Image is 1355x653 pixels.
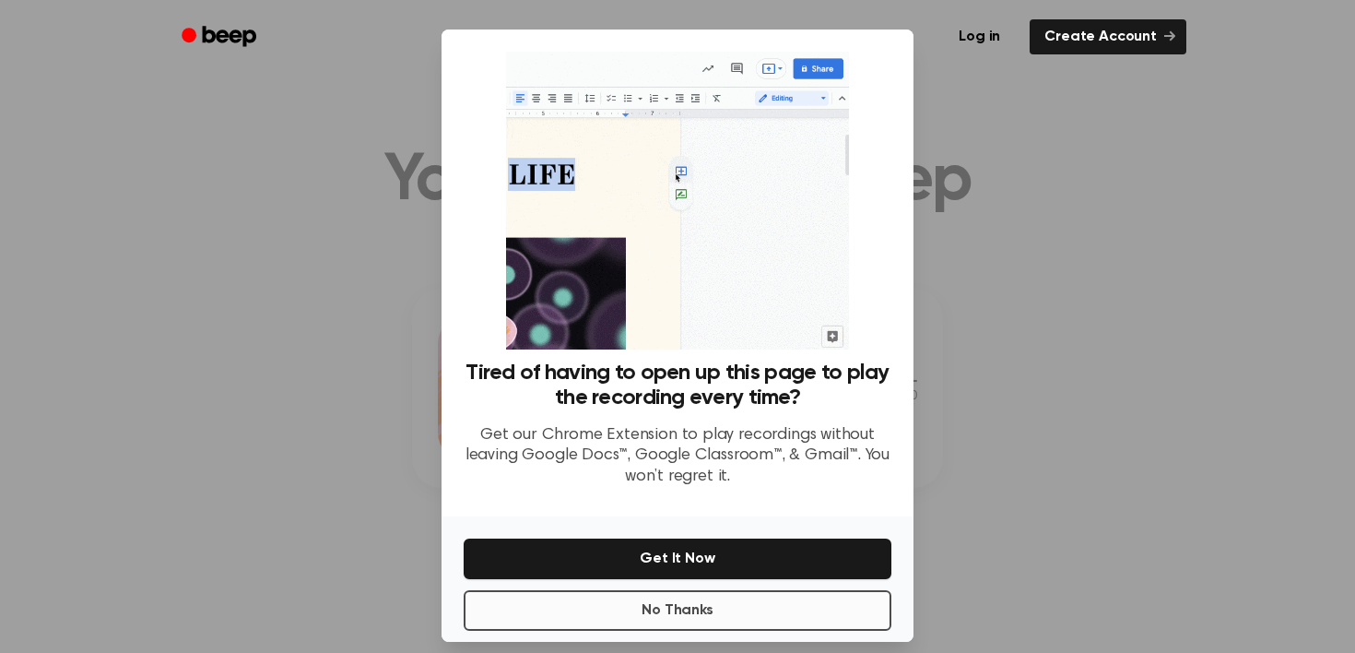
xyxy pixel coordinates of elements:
[464,539,891,579] button: Get It Now
[1030,19,1186,54] a: Create Account
[464,361,891,410] h3: Tired of having to open up this page to play the recording every time?
[506,52,848,350] img: Beep extension in action
[464,425,891,488] p: Get our Chrome Extension to play recordings without leaving Google Docs™, Google Classroom™, & Gm...
[464,590,891,631] button: No Thanks
[169,19,273,55] a: Beep
[940,16,1019,58] a: Log in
